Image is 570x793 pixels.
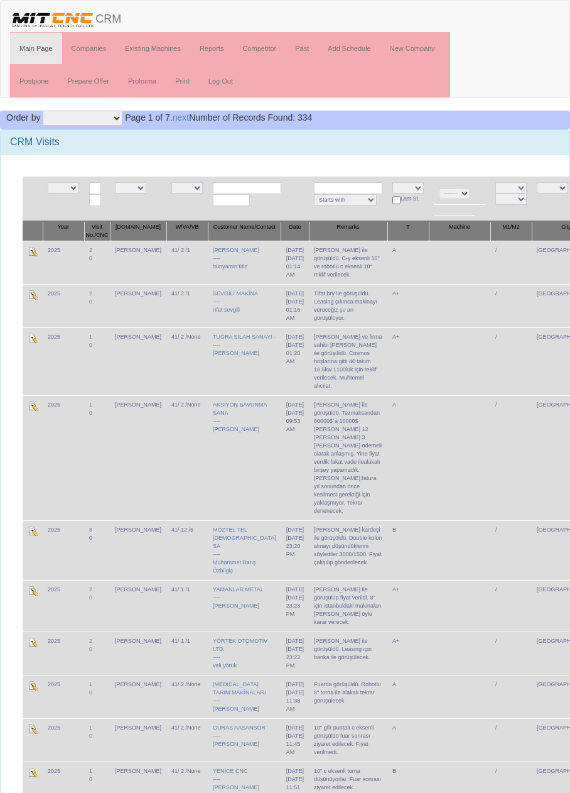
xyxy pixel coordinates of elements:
td: ---- [208,284,281,327]
a: 1 [89,768,92,774]
td: [PERSON_NAME] [110,241,166,284]
td: A [387,675,429,718]
td: ---- [208,580,281,632]
td: [PERSON_NAME] [110,520,166,580]
td: 2025 [43,675,84,718]
a: YAMANLAR METAL [213,586,264,593]
a: Muhammet Barış Özbilgiç [213,559,256,574]
div: [DATE] 01:20 AM [286,341,304,366]
td: A+ [387,632,429,675]
div: [DATE] 11:38 AM [286,689,304,713]
a: 0 [89,776,92,782]
a: 0 [89,646,92,652]
a: CRM [1,1,131,32]
img: Edit [28,333,38,343]
td: ---- [208,520,281,580]
th: Visit No./CNC [84,221,110,241]
td: 2025 [43,327,84,395]
td: B [387,520,429,580]
td: [PERSON_NAME] [110,327,166,395]
td: 2025 [43,241,84,284]
a: Existing Machines [116,33,190,64]
td: [PERSON_NAME] [110,675,166,718]
a: bünyamin titiz [213,263,247,270]
a: [PERSON_NAME] [213,350,259,356]
a: next [173,112,189,123]
img: Edit [28,526,38,536]
td: A+ [387,284,429,327]
div: [DATE] 11:45 AM [286,732,304,757]
a: GÜRAS AASANSÖR [213,725,266,731]
a: 0 [89,410,92,416]
img: header.png [10,10,95,29]
a: [PERSON_NAME] [213,784,259,790]
td: 41/ 1 /1 [166,580,208,632]
td: / [490,241,532,284]
th: Date [281,221,309,241]
td: A+ [387,580,429,632]
td: [DATE] [281,718,309,762]
a: AKSİYON SAVUNMA SANA [213,402,267,416]
th: Machine [429,221,490,241]
th: [DOMAIN_NAME] [110,221,166,241]
td: 10" gfir puntalı c eksenli görüşüldü fuar sonrası ziyaret edilecek. Fiyat verilmedi. [309,718,387,762]
td: 2025 [43,580,84,632]
td: [DATE] [281,284,309,327]
img: Edit [28,681,38,691]
a: Reports [190,33,234,64]
a: 0 [89,689,92,696]
td: ---- [208,327,281,395]
a: Prepare Offer [58,65,118,97]
a: Postpone [10,65,58,97]
a: Main Page [10,33,62,64]
a: 2 [89,290,92,297]
a: TUĞRA SİLAH SANAYİ - [213,334,276,340]
h3: CRM Visits [10,136,560,148]
a: rıfat sevgili [213,307,240,313]
td: 41/ 2 /None [166,327,208,395]
th: Remarks [309,221,387,241]
td: [PERSON_NAME] [110,395,166,520]
td: [PERSON_NAME] kardeşi ile görüşüldü. Double kolon almayı düşündüklerini söylediler 3000/1500. Fiy... [309,520,387,580]
a: MÖZTEL TEL [DEMOGRAPHIC_DATA] SA [213,527,276,549]
a: [PERSON_NAME] [213,706,259,712]
img: Edit [28,724,38,734]
a: [PERSON_NAME] [213,247,259,253]
td: [DATE] [281,632,309,675]
td: 41/ 2 /1 [166,284,208,327]
td: [DATE] [281,675,309,718]
img: Edit [28,290,38,300]
a: 1 [89,334,92,340]
a: SEVGİLİ MAKİNA [213,290,258,297]
a: Print [166,65,199,97]
a: YENİCE CNC [213,768,248,774]
span: Number of Records Found: 334 [125,112,312,123]
td: Fuarda görüşüldü. Robotlu 8" torna ile alakalı tekrar görüşülecek [309,675,387,718]
td: [PERSON_NAME] ile görüşüldü. Tezmaksandan 60000$`a 10000$ [PERSON_NAME] 12 [PERSON_NAME] 3 [PERSO... [309,395,387,520]
td: [DATE] [281,520,309,580]
td: [PERSON_NAME] [110,284,166,327]
td: [PERSON_NAME] ile görüşülüp fiyat verildi. 8" için istanbuldaki makinaları [PERSON_NAME] öyle kar... [309,580,387,632]
a: 0 [89,298,92,305]
td: Tıfat bry ile görüşüldü. Leasing çıkınca makinayı vereceğiz şu an görüşülüyor. [309,284,387,327]
img: Edit [28,246,38,256]
img: Edit [28,637,38,647]
div: [DATE] 09:53 AM [286,409,304,434]
a: Add Schedule [318,33,380,64]
td: / [490,284,532,327]
td: [PERSON_NAME] [110,580,166,632]
td: / [490,718,532,762]
a: 2 [89,638,92,644]
img: Edit [28,767,38,777]
a: YÖRTEK OTOMOTİV LTD. [213,638,267,652]
td: [PERSON_NAME] ile görüşüldü. Leasing için banka ile görüşülecek. [309,632,387,675]
a: New Company [380,33,444,64]
td: A [387,718,429,762]
a: Companies [62,33,116,64]
td: / [490,632,532,675]
td: / [490,675,532,718]
a: [PERSON_NAME] [213,603,259,609]
td: [PERSON_NAME] ve firma sahibi [PERSON_NAME] ile görüşüldü. Cosmos hoşlarına gitti 40 takım 18,5kw... [309,327,387,395]
td: ---- [208,241,281,284]
a: 0 [89,594,92,601]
